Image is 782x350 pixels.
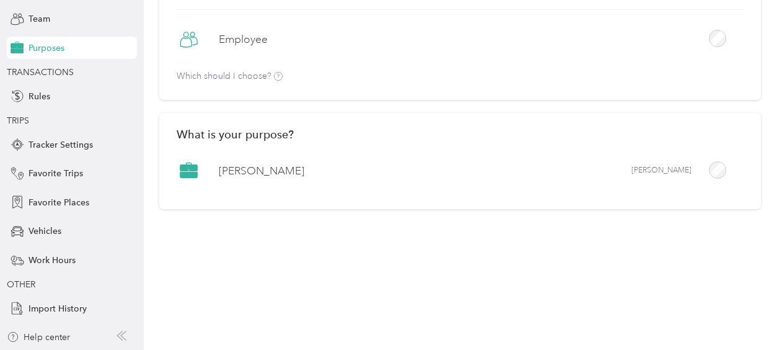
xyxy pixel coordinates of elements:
[7,331,70,344] button: Help center
[7,279,35,290] span: OTHER
[177,72,283,81] p: Which should I choose?
[219,163,304,179] label: [PERSON_NAME]
[177,128,744,141] h2: What is your purpose?
[29,167,83,180] span: Favorite Trips
[29,90,50,103] span: Rules
[7,67,74,78] span: TRANSACTIONS
[29,302,87,315] span: Import History
[29,138,93,151] span: Tracker Settings
[631,165,692,176] span: [PERSON_NAME]
[29,225,61,238] span: Vehicles
[7,115,29,126] span: TRIPS
[29,254,76,267] span: Work Hours
[29,196,89,209] span: Favorite Places
[219,32,268,47] label: Employee
[713,280,782,350] iframe: Everlance-gr Chat Button Frame
[29,12,50,25] span: Team
[29,42,64,55] span: Purposes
